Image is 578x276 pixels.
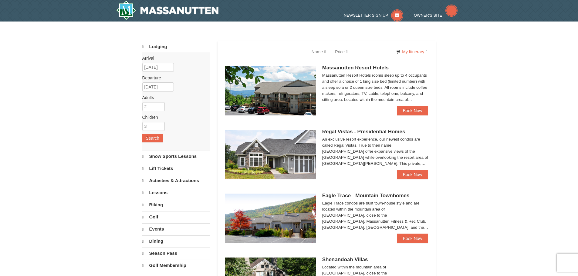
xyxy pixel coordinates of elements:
a: Book Now [397,234,428,243]
a: Events [142,223,210,235]
img: 19219026-1-e3b4ac8e.jpg [225,66,316,115]
span: Newsletter Sign Up [344,13,388,18]
span: Shenandoah Villas [322,257,368,262]
a: Book Now [397,106,428,115]
a: Golf [142,211,210,223]
img: 19218991-1-902409a9.jpg [225,130,316,179]
a: Newsletter Sign Up [344,13,403,18]
a: Biking [142,199,210,211]
a: Lessons [142,187,210,198]
a: Season Pass [142,248,210,259]
span: Massanutten Resort Hotels [322,65,389,71]
button: Search [142,134,163,142]
a: My Itinerary [392,47,431,56]
img: 19218983-1-9b289e55.jpg [225,194,316,243]
a: Dining [142,235,210,247]
a: Name [307,46,330,58]
a: Lift Tickets [142,163,210,174]
div: Eagle Trace condos are built town-house style and are located within the mountain area of [GEOGRA... [322,200,428,231]
a: Activities & Attractions [142,175,210,186]
span: Regal Vistas - Presidential Homes [322,129,405,135]
label: Arrival [142,55,205,61]
label: Adults [142,95,205,101]
div: Massanutten Resort Hotels rooms sleep up to 4 occupants and offer a choice of 1 king size bed (li... [322,72,428,103]
a: Massanutten Resort [116,1,219,20]
a: Owner's Site [414,13,458,18]
a: Golf Membership [142,260,210,271]
img: Massanutten Resort Logo [116,1,219,20]
a: Book Now [397,170,428,179]
a: Price [330,46,352,58]
span: Eagle Trace - Mountain Townhomes [322,193,410,198]
span: Owner's Site [414,13,442,18]
label: Departure [142,75,205,81]
label: Children [142,114,205,120]
div: An exclusive resort experience, our newest condos are called Regal Vistas. True to their name, [G... [322,136,428,167]
a: Lodging [142,41,210,52]
a: Snow Sports Lessons [142,151,210,162]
